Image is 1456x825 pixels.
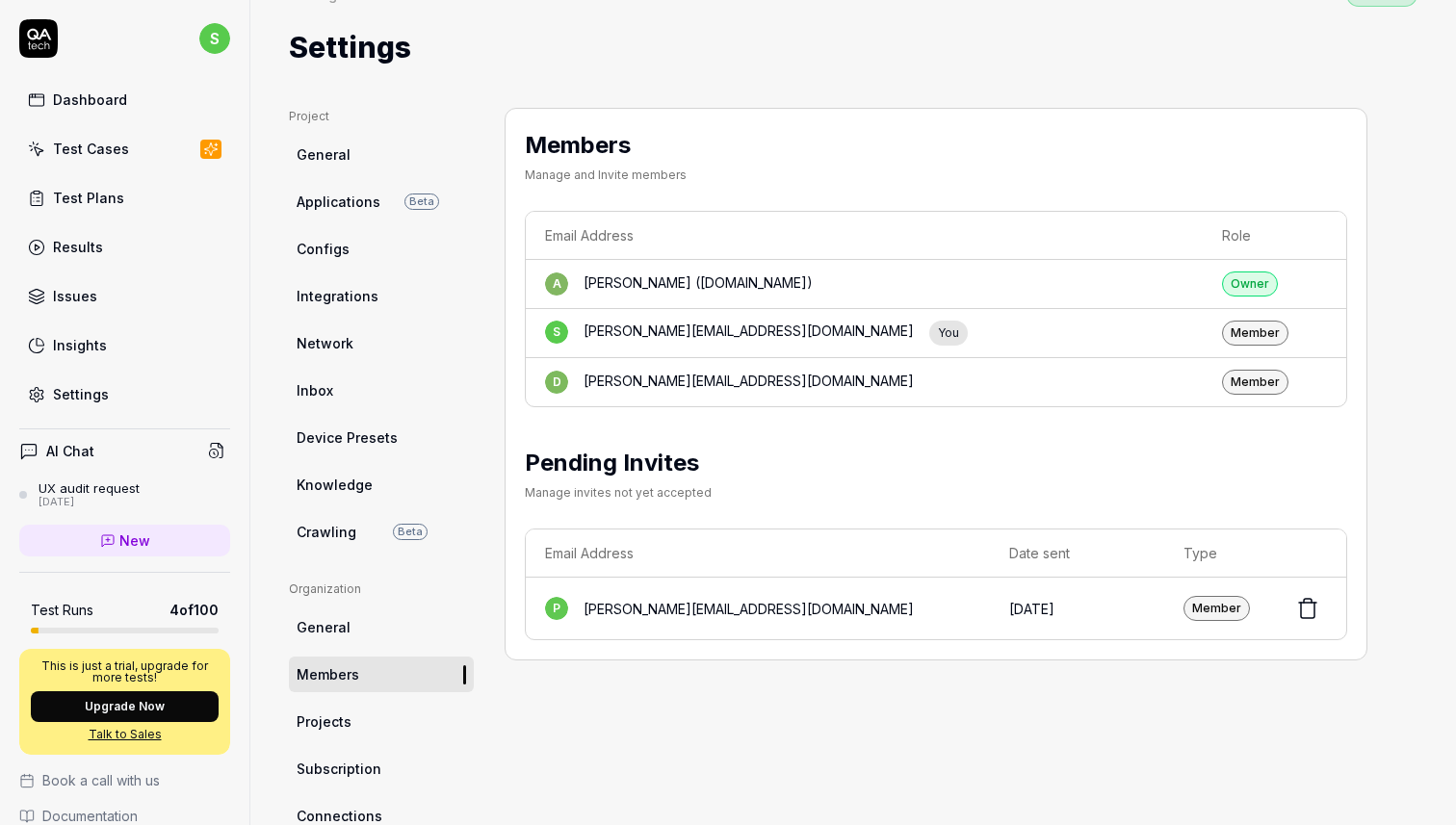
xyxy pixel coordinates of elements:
div: Issues [53,286,97,306]
a: General [289,137,474,172]
span: General [297,617,351,637]
div: Project [289,108,474,125]
div: [PERSON_NAME][EMAIL_ADDRESS][DOMAIN_NAME] [584,371,914,394]
div: Manage invites not yet accepted [525,484,712,502]
p: This is just a trial, upgrade for more tests! [31,660,219,683]
div: [PERSON_NAME][EMAIL_ADDRESS][DOMAIN_NAME] [584,321,914,346]
span: Applications [297,192,380,212]
div: Manage and Invite members [525,167,687,184]
a: Test Cases [19,130,230,168]
div: Settings [53,384,109,404]
span: General [297,144,351,165]
div: You [929,321,968,346]
div: Member [1183,596,1250,621]
span: Projects [297,711,351,732]
span: Beta [404,193,439,210]
span: Subscription [297,759,381,779]
div: Member [1222,321,1288,346]
th: Email Address [526,529,990,578]
div: UX audit request [39,480,140,496]
a: Issues [19,277,230,315]
span: d [545,371,568,394]
span: Configs [297,239,350,259]
span: Network [297,333,353,353]
h2: Members [525,128,687,163]
th: Email Address [526,212,1203,260]
button: s [199,19,230,58]
div: [PERSON_NAME][EMAIL_ADDRESS][DOMAIN_NAME] [584,599,914,619]
a: Book a call with us [19,770,230,790]
th: Date sent [990,529,1164,578]
span: p [545,597,568,620]
div: Insights [53,335,107,355]
a: Subscription [289,751,474,786]
h5: Test Runs [31,602,93,619]
span: Book a call with us [42,770,160,790]
span: New [119,530,150,551]
span: Device Presets [297,427,398,448]
a: ApplicationsBeta [289,184,474,219]
a: Knowledge [289,467,474,503]
div: Dashboard [53,90,127,110]
span: Knowledge [297,475,373,495]
div: Results [53,237,103,257]
div: Member [1222,370,1288,395]
a: Configs [289,231,474,267]
span: s [545,321,568,344]
a: Device Presets [289,420,474,455]
span: a [545,272,568,296]
h1: Settings [289,26,411,69]
div: [DATE] [39,496,140,509]
div: Test Plans [53,188,124,208]
th: Type [1164,529,1269,578]
span: Inbox [297,380,333,400]
a: CrawlingBeta [289,514,474,550]
a: Network [289,325,474,361]
a: Insights [19,326,230,364]
span: Members [297,664,359,684]
a: New [19,525,230,556]
a: Talk to Sales [31,726,219,743]
a: Results [19,228,230,266]
span: Crawling [297,522,356,542]
a: General [289,609,474,645]
span: Integrations [297,286,378,306]
div: Organization [289,580,474,598]
button: Upgrade Now [31,691,219,722]
th: Role [1203,212,1308,260]
span: s [199,23,230,54]
h4: AI Chat [46,441,94,461]
div: Owner [1222,271,1278,296]
h2: Pending Invites [525,446,712,480]
span: 4 of 100 [169,600,219,620]
a: UX audit request[DATE] [19,480,230,509]
a: Integrations [289,278,474,314]
time: [DATE] [1009,601,1054,617]
a: Dashboard [19,81,230,118]
div: [PERSON_NAME] ([DOMAIN_NAME]) [584,272,813,296]
a: Projects [289,704,474,739]
a: Test Plans [19,179,230,217]
div: Test Cases [53,139,129,159]
span: Beta [393,524,428,540]
a: Settings [19,375,230,413]
a: Members [289,657,474,692]
a: Inbox [289,373,474,408]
